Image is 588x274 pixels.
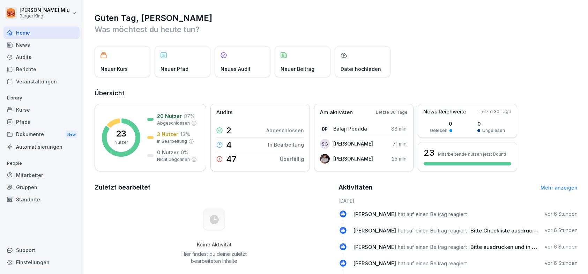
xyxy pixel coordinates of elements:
[3,51,80,63] a: Audits
[320,124,330,134] div: BP
[66,131,77,139] div: New
[95,13,578,24] h1: Guten Tag, [PERSON_NAME]
[338,183,373,192] h2: Aktivitäten
[545,227,578,234] p: vor 6 Stunden
[338,197,578,205] h6: [DATE]
[438,151,506,157] p: Mitarbeitende nutzen jetzt Bounti
[95,183,334,192] h2: Zuletzt bearbeitet
[545,243,578,250] p: vor 6 Stunden
[266,127,304,134] p: Abgeschlossen
[3,141,80,153] a: Automatisierungen
[3,128,80,141] div: Dokumente
[184,112,195,120] p: 87 %
[477,120,505,127] p: 0
[320,154,330,164] img: tw5tnfnssutukm6nhmovzqwr.png
[391,125,408,132] p: 88 min.
[95,88,578,98] h2: Übersicht
[353,211,396,217] span: [PERSON_NAME]
[226,126,232,135] p: 2
[3,244,80,256] div: Support
[482,127,505,134] p: Ungelesen
[157,138,187,145] p: In Bearbeitung
[221,65,251,73] p: Neues Audit
[3,193,80,206] a: Standorte
[281,65,314,73] p: Neuer Beitrag
[3,39,80,51] a: News
[424,147,434,159] h3: 23
[353,227,396,234] span: [PERSON_NAME]
[545,260,578,267] p: vor 6 Stunden
[333,125,367,132] p: Balaji Pedada
[179,251,250,265] p: Hier findest du deine zuletzt bearbeiteten Inhalte
[393,140,408,147] p: 71 min.
[353,260,396,267] span: [PERSON_NAME]
[280,155,304,163] p: Überfällig
[114,139,128,146] p: Nutzer
[541,185,578,191] a: Mehr anzeigen
[157,156,190,163] p: Nicht begonnen
[333,155,373,162] p: [PERSON_NAME]
[3,128,80,141] a: DokumenteNew
[341,65,381,73] p: Datei hochladen
[398,211,467,217] span: hat auf einen Beitrag reagiert
[157,120,190,126] p: Abgeschlossen
[3,181,80,193] a: Gruppen
[216,109,232,117] p: Audits
[95,24,578,35] p: Was möchtest du heute tun?
[376,109,408,116] p: Letzte 30 Tage
[101,65,128,73] p: Neuer Kurs
[392,155,408,162] p: 25 min.
[226,141,232,149] p: 4
[320,109,353,117] p: Am aktivsten
[3,158,80,169] p: People
[3,92,80,104] p: Library
[479,109,511,115] p: Letzte 30 Tage
[3,116,80,128] a: Pfade
[3,256,80,268] a: Einstellungen
[20,7,70,13] p: [PERSON_NAME] Miu
[3,169,80,181] a: Mitarbeiter
[470,227,581,234] span: Bitte Checkliste ausdrucken und abarbeiten
[268,141,304,148] p: In Bearbeitung
[180,131,190,138] p: 13 %
[398,244,467,250] span: hat auf einen Beitrag reagiert
[333,140,373,147] p: [PERSON_NAME]
[3,63,80,75] a: Berichte
[157,149,179,156] p: 0 Nutzer
[320,139,330,149] div: SG
[430,127,447,134] p: Gelesen
[3,104,80,116] a: Kurse
[157,131,178,138] p: 3 Nutzer
[353,244,396,250] span: [PERSON_NAME]
[3,27,80,39] a: Home
[398,227,467,234] span: hat auf einen Beitrag reagiert
[3,75,80,88] a: Veranstaltungen
[20,14,70,18] p: Burger King
[179,242,250,248] h5: Keine Aktivität
[226,155,237,163] p: 47
[161,65,188,73] p: Neuer Pfad
[181,149,188,156] p: 0 %
[157,112,182,120] p: 20 Nutzer
[398,260,467,267] span: hat auf einen Beitrag reagiert
[430,120,452,127] p: 0
[116,129,126,138] p: 23
[545,210,578,217] p: vor 6 Stunden
[423,108,466,116] p: News Reichweite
